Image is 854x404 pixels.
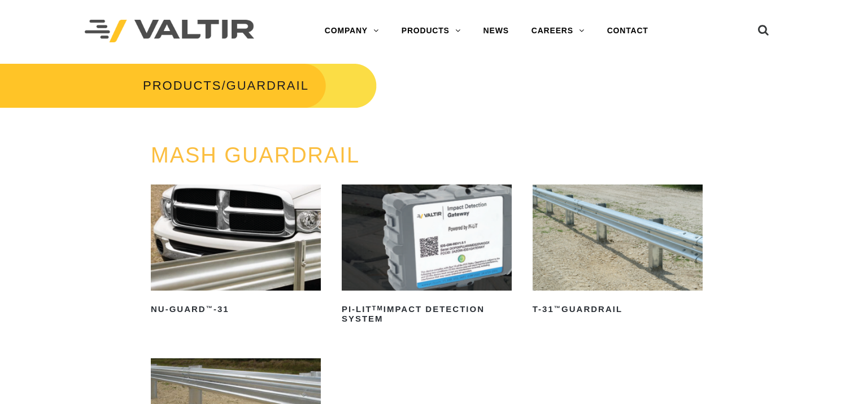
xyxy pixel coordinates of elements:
[596,20,660,42] a: CONTACT
[472,20,520,42] a: NEWS
[226,78,309,93] span: GUARDRAIL
[342,301,512,328] h2: PI-LIT Impact Detection System
[313,20,390,42] a: COMPANY
[206,305,213,311] sup: ™
[151,301,321,319] h2: NU-GUARD -31
[85,20,254,43] img: Valtir
[390,20,472,42] a: PRODUCTS
[151,143,360,167] a: MASH GUARDRAIL
[533,301,703,319] h2: T-31 Guardrail
[151,185,321,318] a: NU-GUARD™-31
[372,305,384,311] sup: TM
[554,305,561,311] sup: ™
[520,20,596,42] a: CAREERS
[342,185,512,328] a: PI-LITTMImpact Detection System
[143,78,221,93] a: PRODUCTS
[533,185,703,318] a: T-31™Guardrail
